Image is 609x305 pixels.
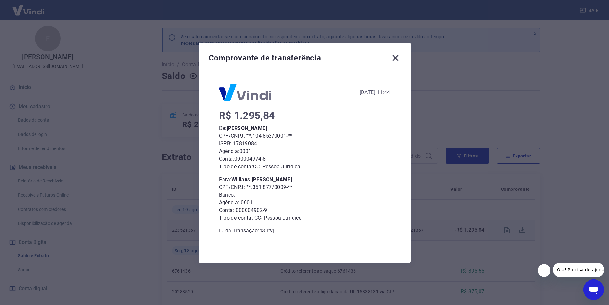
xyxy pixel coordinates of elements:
[219,176,390,183] p: Para:
[219,155,390,163] p: Conta: 000004974-8
[219,148,390,155] p: Agência: 0001
[553,263,604,277] iframe: Mensagem da empresa
[219,199,390,206] p: Agência: 0001
[360,89,390,96] div: [DATE] 11:44
[231,176,292,182] b: Willians [PERSON_NAME]
[227,125,267,131] b: [PERSON_NAME]
[209,53,401,66] div: Comprovante de transferência
[4,4,54,10] span: Olá! Precisa de ajuda?
[219,214,390,222] p: Tipo de conta: CC - Pessoa Jurídica
[219,124,390,132] p: De:
[219,183,390,191] p: CPF/CNPJ: **.351.877/0009-**
[219,163,390,171] p: Tipo de conta: CC - Pessoa Jurídica
[219,206,390,214] p: Conta: 000004902-9
[219,84,271,101] img: Logo
[538,264,550,277] iframe: Fechar mensagem
[219,109,275,122] span: R$ 1.295,84
[219,191,390,199] p: Banco:
[219,132,390,140] p: CPF/CNPJ: **.104.853/0001-**
[219,227,390,235] p: ID da Transação: p3jrrvj
[583,279,604,300] iframe: Botão para abrir a janela de mensagens
[219,140,390,148] p: ISPB: 17819084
